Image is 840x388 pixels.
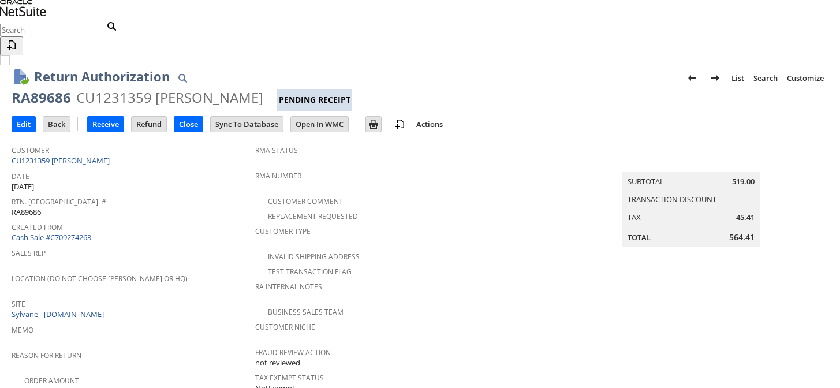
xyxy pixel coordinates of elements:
[268,211,358,221] a: Replacement Requested
[268,267,352,277] a: Test Transaction Flag
[366,117,381,132] input: Print
[88,117,124,132] input: Receive
[732,176,755,187] span: 519.00
[12,299,25,309] a: Site
[34,67,170,86] h1: Return Authorization
[277,89,352,111] div: Pending Receipt
[628,212,641,222] a: Tax
[12,155,113,166] a: CU1231359 [PERSON_NAME]
[255,348,331,357] a: Fraud Review Action
[132,117,166,132] input: Refund
[255,282,322,292] a: RA Internal Notes
[268,252,360,262] a: Invalid Shipping Address
[104,19,118,33] svg: Search
[12,309,107,319] a: Sylvane - [DOMAIN_NAME]
[255,373,324,383] a: Tax Exempt Status
[12,350,81,360] a: Reason For Return
[174,117,203,132] input: Close
[412,119,447,129] a: Actions
[729,232,755,243] span: 564.41
[12,222,63,232] a: Created From
[24,376,79,386] a: Order Amount
[12,145,49,155] a: Customer
[12,274,188,283] a: Location (Do Not Choose [PERSON_NAME] or HQ)
[255,226,311,236] a: Customer Type
[708,71,722,85] img: Next
[727,69,749,87] a: List
[76,88,263,107] div: CU1231359 [PERSON_NAME]
[255,357,300,368] span: not reviewed
[367,117,380,131] img: Print
[255,145,298,155] a: RMA Status
[628,232,651,242] a: Total
[685,71,699,85] img: Previous
[268,307,344,317] a: Business Sales Team
[12,88,71,107] div: RA89686
[12,181,34,192] span: [DATE]
[12,171,29,181] a: Date
[12,207,41,218] span: RA89686
[12,117,35,132] input: Edit
[12,325,33,335] a: Memo
[12,197,106,207] a: Rtn. [GEOGRAPHIC_DATA]. #
[622,154,760,172] caption: Summary
[749,69,782,87] a: Search
[211,117,283,132] input: Sync To Database
[268,196,343,206] a: Customer Comment
[12,232,91,242] a: Cash Sale #C709274263
[255,322,315,332] a: Customer Niche
[628,176,664,186] a: Subtotal
[782,69,828,87] a: Customize
[628,194,716,204] a: Transaction Discount
[393,117,407,131] img: add-record.svg
[291,117,348,132] input: Open In WMC
[736,212,755,223] span: 45.41
[176,71,189,85] img: Quick Find
[255,171,301,181] a: RMA Number
[12,248,46,258] a: Sales Rep
[43,117,70,132] input: Back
